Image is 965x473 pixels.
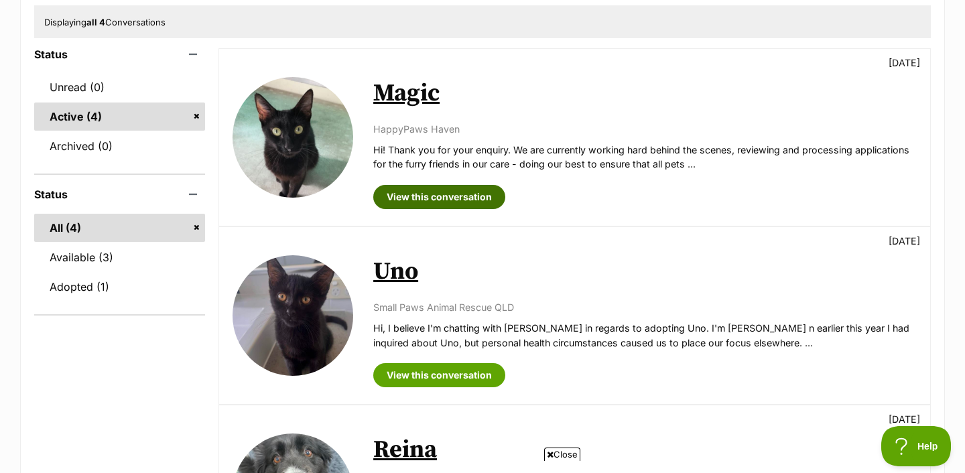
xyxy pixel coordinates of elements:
a: View this conversation [373,363,505,387]
a: Archived (0) [34,132,205,160]
a: All (4) [34,214,205,242]
a: Active (4) [34,103,205,131]
a: Adopted (1) [34,273,205,301]
iframe: Help Scout Beacon - Open [881,426,952,466]
p: Small Paws Animal Rescue QLD [373,300,917,314]
span: Displaying Conversations [44,17,166,27]
p: HappyPaws Haven [373,122,917,136]
header: Status [34,48,205,60]
strong: all 4 [86,17,105,27]
img: Uno [233,255,353,376]
a: Unread (0) [34,73,205,101]
img: Magic [233,77,353,198]
header: Status [34,188,205,200]
p: [DATE] [889,234,920,248]
a: Reina [373,435,437,465]
a: Magic [373,78,440,109]
p: [DATE] [889,412,920,426]
p: [DATE] [889,56,920,70]
p: Hi! Thank you for your enquiry. We are currently working hard behind the scenes, reviewing and pr... [373,143,917,172]
a: Available (3) [34,243,205,271]
p: Hi, I believe I'm chatting with [PERSON_NAME] in regards to adopting Uno. I'm [PERSON_NAME] n ear... [373,321,917,350]
a: Uno [373,257,418,287]
span: Close [544,448,580,461]
a: View this conversation [373,185,505,209]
